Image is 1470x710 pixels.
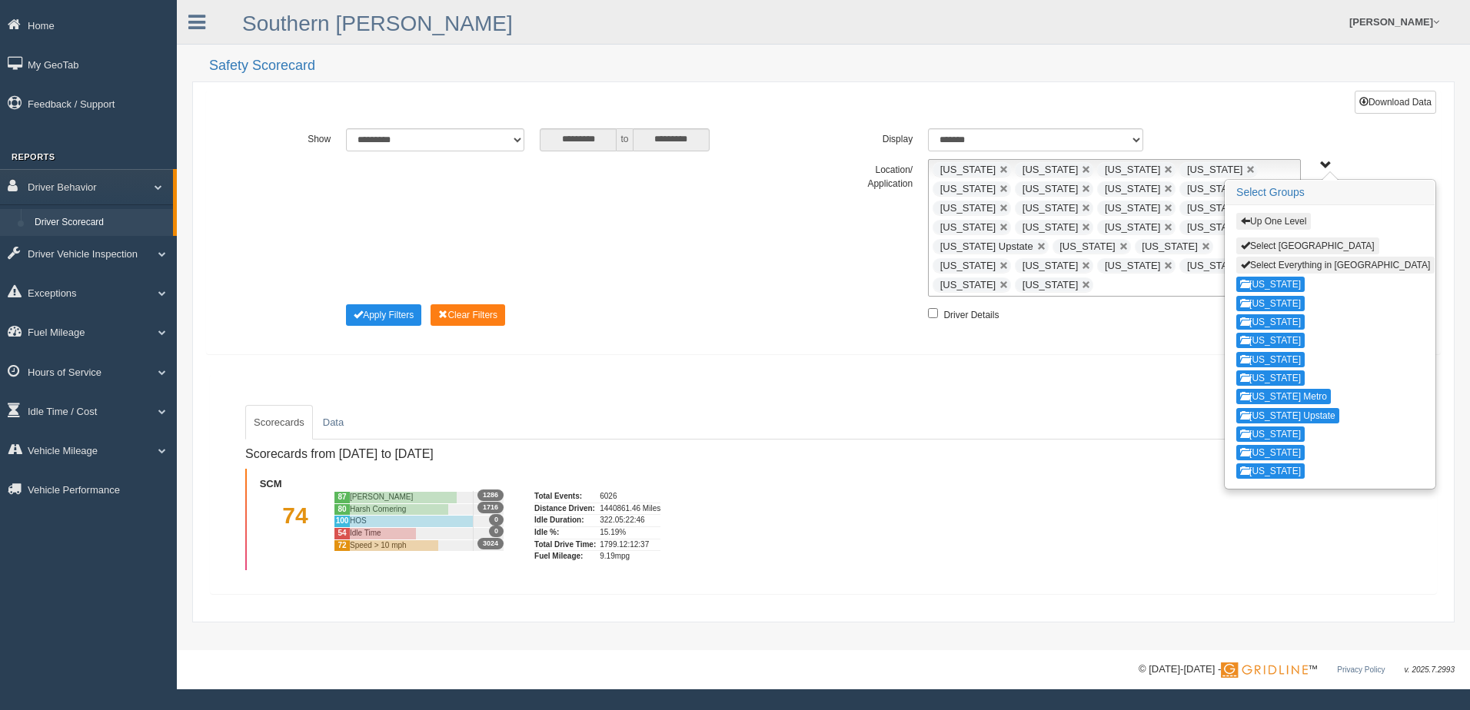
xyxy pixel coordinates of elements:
span: 0 [489,514,504,526]
button: [US_STATE] [1236,277,1305,292]
div: Total Events: [534,491,596,503]
div: Idle %: [534,526,596,539]
div: 15.19% [600,526,660,539]
button: [US_STATE] [1236,445,1305,460]
button: [US_STATE] [1236,370,1305,386]
div: © [DATE]-[DATE] - ™ [1139,662,1455,678]
button: [US_STATE] [1236,314,1305,330]
button: [US_STATE] [1236,296,1305,311]
label: Driver Details [943,304,999,323]
button: [US_STATE] Upstate [1236,408,1339,423]
button: Select [GEOGRAPHIC_DATA] [1236,237,1379,254]
label: Display [823,128,920,147]
div: 100 [334,515,350,527]
span: [US_STATE] [940,164,996,175]
b: SCM [260,478,282,489]
span: 3024 [477,538,504,549]
div: 87 [334,491,350,503]
button: [US_STATE] [1236,352,1305,367]
span: [US_STATE] Metro [1187,221,1271,233]
span: [US_STATE] [1023,164,1078,175]
div: 74 [257,491,334,562]
button: Select Everything in [GEOGRAPHIC_DATA] [1236,257,1435,274]
button: Change Filter Options [346,304,421,326]
span: [US_STATE] [1187,183,1242,194]
span: 0 [489,526,504,537]
div: 322.05:22:46 [600,514,660,526]
button: [US_STATE] [1236,463,1305,479]
span: 1286 [477,489,504,501]
span: [US_STATE] [1105,221,1160,233]
span: [US_STATE] [1105,202,1160,214]
div: 6026 [600,491,660,503]
button: [US_STATE] Metro [1236,389,1331,404]
span: [US_STATE] [1023,260,1078,271]
label: Show [241,128,338,147]
span: [US_STATE] [1023,202,1078,214]
div: Total Drive Time: [534,539,596,551]
div: Distance Driven: [534,503,596,515]
button: [US_STATE] [1236,426,1305,442]
h3: Select Groups [1226,181,1435,205]
span: [US_STATE] [940,221,996,233]
span: [US_STATE] [1105,164,1160,175]
span: [US_STATE] Upstate [940,241,1033,252]
div: 54 [334,527,350,539]
div: 1440861.46 Miles [600,503,660,515]
button: Up One Level [1236,213,1311,230]
span: [US_STATE] [1187,260,1242,271]
span: [US_STATE] [1059,241,1115,252]
div: 80 [334,503,350,516]
a: Scorecards [245,405,313,440]
a: Data [314,405,352,440]
span: [US_STATE] [1187,164,1242,175]
span: [US_STATE] [1023,183,1078,194]
span: 1716 [477,502,504,513]
span: [US_STATE] [940,279,996,290]
a: Privacy Policy [1337,665,1385,674]
span: [US_STATE] [1187,202,1242,214]
span: to [617,128,632,151]
button: [US_STATE] [1236,333,1305,348]
div: Fuel Mileage: [534,550,596,562]
span: [US_STATE] [1105,260,1160,271]
div: 9.19mpg [600,550,660,562]
span: [US_STATE] [940,260,996,271]
label: Location/ Application [823,159,920,191]
button: Download Data [1355,91,1436,114]
span: [US_STATE] [940,202,996,214]
h2: Safety Scorecard [209,58,1455,74]
a: Driver Scorecard [28,209,173,237]
span: [US_STATE] [940,183,996,194]
div: Idle Duration: [534,514,596,526]
img: Gridline [1221,662,1308,678]
div: 1799.12:12:37 [600,539,660,551]
button: Change Filter Options [431,304,505,326]
div: 72 [334,539,350,552]
span: [US_STATE] [1142,241,1197,252]
h4: Scorecards from [DATE] to [DATE] [245,447,707,461]
span: [US_STATE] [1105,183,1160,194]
span: [US_STATE] [1023,279,1078,290]
span: [US_STATE] [1023,221,1078,233]
span: v. 2025.7.2993 [1405,665,1455,674]
a: Southern [PERSON_NAME] [242,12,513,35]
